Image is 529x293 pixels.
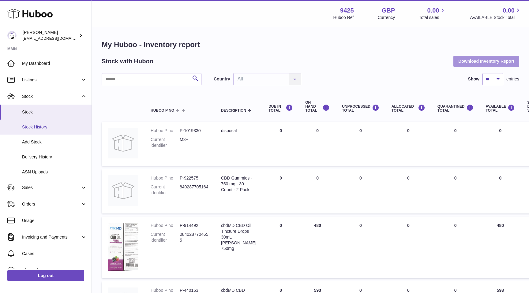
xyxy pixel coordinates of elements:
[180,128,209,134] dd: P-1019330
[437,104,474,113] div: QUARANTINED Total
[22,77,81,83] span: Listings
[23,36,90,41] span: [EMAIL_ADDRESS][DOMAIN_NAME]
[385,169,431,213] td: 0
[340,6,354,15] strong: 9425
[382,6,395,15] strong: GBP
[214,76,230,82] label: Country
[385,122,431,166] td: 0
[385,217,431,278] td: 0
[427,6,439,15] span: 0.00
[102,57,153,65] h2: Stock with Huboo
[262,122,299,166] td: 0
[453,56,519,67] button: Download Inventory Report
[7,270,84,281] a: Log out
[336,169,385,213] td: 0
[108,128,138,158] img: product image
[470,6,522,20] a: 0.00 AVAILABLE Stock Total
[151,137,180,148] dt: Current identifier
[151,232,180,243] dt: Current identifier
[342,104,379,113] div: UNPROCESSED Total
[468,76,479,82] label: Show
[22,61,87,66] span: My Dashboard
[378,15,395,20] div: Currency
[102,40,519,50] h1: My Huboo - Inventory report
[336,217,385,278] td: 0
[151,184,180,196] dt: Current identifier
[454,128,457,133] span: 0
[22,139,87,145] span: Add Stock
[7,31,17,40] img: Huboo@cbdmd.com
[22,94,81,99] span: Stock
[22,169,87,175] span: ASN Uploads
[480,169,521,213] td: 0
[22,267,87,273] span: Channels
[22,154,87,160] span: Delivery History
[221,175,256,193] div: CBD Gummies - 750 mg - 30 Count - 2 Pack
[268,104,293,113] div: DUE IN TOTAL
[151,223,180,228] dt: Huboo P no
[22,234,81,240] span: Invoicing and Payments
[180,232,209,243] dd: 0840287704655
[108,175,138,206] img: product image
[108,223,138,271] img: product image
[262,217,299,278] td: 0
[262,169,299,213] td: 0
[180,223,209,228] dd: P-914492
[151,128,180,134] dt: Huboo P no
[454,288,457,293] span: 0
[22,251,87,257] span: Cases
[419,6,446,20] a: 0.00 Total sales
[22,218,87,224] span: Usage
[22,109,87,115] span: Stock
[22,124,87,130] span: Stock History
[392,104,425,113] div: ALLOCATED Total
[180,184,209,196] dd: 840287705164
[22,201,81,207] span: Orders
[221,223,256,251] div: cbdMD CBD Oil Tincture Drops 30mL [PERSON_NAME] 750mg
[336,122,385,166] td: 0
[151,109,174,113] span: Huboo P no
[180,137,209,148] dd: M3+
[23,30,78,41] div: [PERSON_NAME]
[480,122,521,166] td: 0
[299,217,336,278] td: 480
[470,15,522,20] span: AVAILABLE Stock Total
[506,76,519,82] span: entries
[299,122,336,166] td: 0
[419,15,446,20] span: Total sales
[454,223,457,228] span: 0
[480,217,521,278] td: 480
[503,6,515,15] span: 0.00
[221,128,256,134] div: disposal
[299,169,336,213] td: 0
[22,185,81,191] span: Sales
[151,175,180,181] dt: Huboo P no
[486,104,515,113] div: AVAILABLE Total
[221,109,246,113] span: Description
[305,101,330,113] div: ON HAND Total
[333,15,354,20] div: Huboo Ref
[180,175,209,181] dd: P-922575
[454,176,457,180] span: 0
